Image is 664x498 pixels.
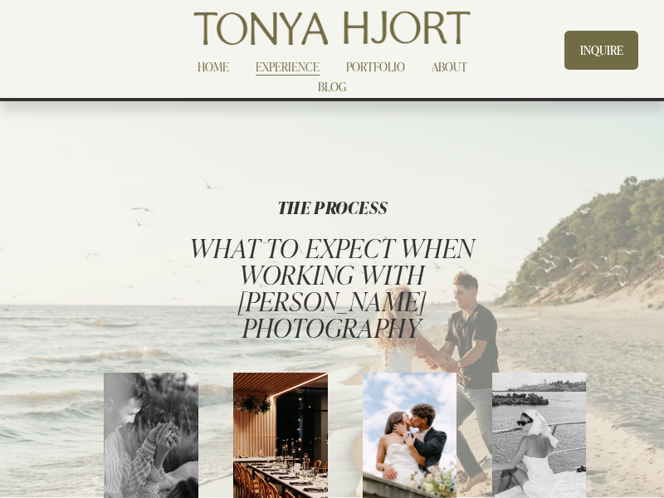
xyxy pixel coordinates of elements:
a: INQUIRE [564,31,637,70]
span: WHAT TO EXPECT WHEN WORKING WITH [PERSON_NAME] PHOTOGRAPHY [189,230,481,344]
strong: THE PROCESS [277,197,388,219]
a: PORTFOLIO [346,57,405,77]
a: BLOG [318,77,346,97]
a: HOME [198,57,229,77]
a: ABOUT [432,57,467,77]
img: Tonya Hjort [190,5,473,51]
a: EXPERIENCE [256,57,320,77]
